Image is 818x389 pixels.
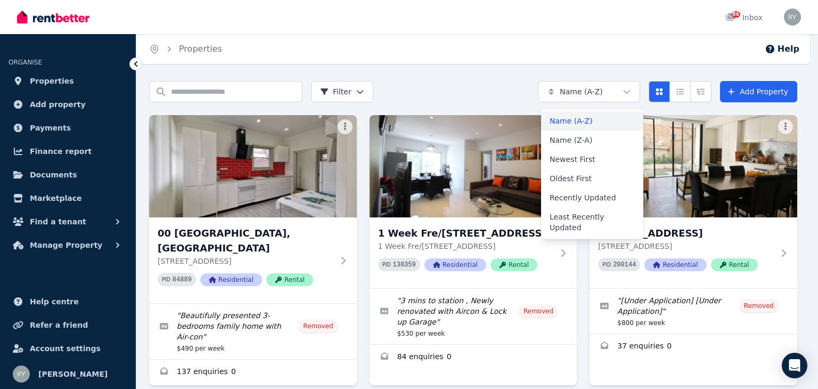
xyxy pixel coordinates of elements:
div: Recently Updated [541,188,643,207]
div: Name (Z-A) [541,131,643,150]
div: Newest First [541,150,643,169]
div: Least Recently Updated [541,207,643,237]
div: Name (A-Z) [541,111,643,131]
div: Oldest First [541,169,643,188]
